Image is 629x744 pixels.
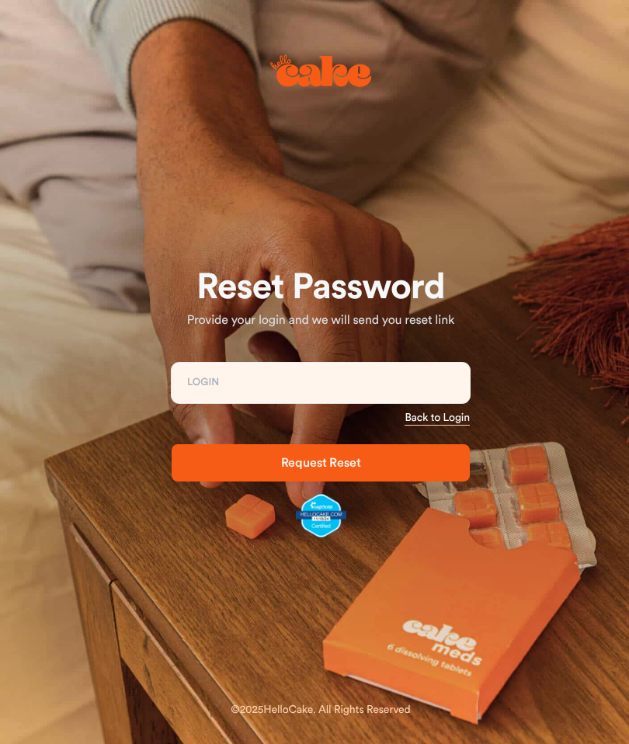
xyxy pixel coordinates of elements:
[405,410,470,426] a: Back to Login
[296,494,346,537] img: legit-script-certified.png
[172,444,470,482] button: Request Reset
[231,702,410,718] div: © 2025 HelloCake. All Rights Reserved
[172,311,470,330] p: Provide your login and we will send you reset link
[281,457,361,469] span: Request Reset
[172,269,470,306] h1: Reset Password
